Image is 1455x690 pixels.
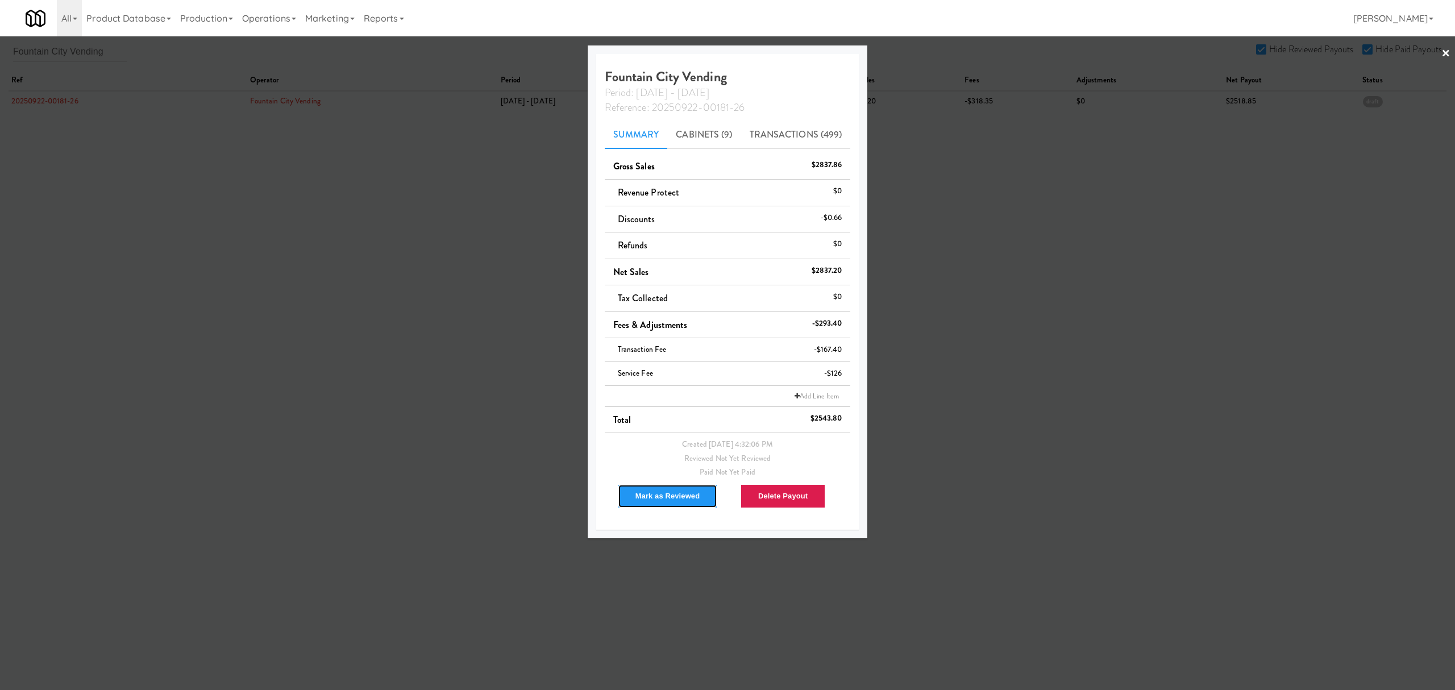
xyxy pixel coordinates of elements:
[812,158,842,172] div: $2837.86
[824,367,842,381] div: -$126
[605,338,851,362] li: Transaction Fee-$167.40
[618,213,655,226] span: Discounts
[812,264,842,278] div: $2837.20
[613,413,631,426] span: Total
[618,368,653,379] span: Service Fee
[814,343,842,357] div: -$167.40
[741,120,851,149] a: Transactions (499)
[613,465,842,480] div: Paid Not Yet Paid
[613,452,842,466] div: Reviewed Not Yet Reviewed
[618,344,667,355] span: Transaction Fee
[613,318,688,331] span: Fees & Adjustments
[618,292,668,305] span: Tax Collected
[613,438,842,452] div: Created [DATE] 4:32:06 PM
[605,85,709,100] span: Period: [DATE] - [DATE]
[792,390,842,402] a: Add Line Item
[605,69,851,114] h4: Fountain City Vending
[1441,36,1450,72] a: ×
[833,290,842,304] div: $0
[618,186,680,199] span: Revenue Protect
[605,100,745,115] span: Reference: 20250922-00181-26
[810,411,842,426] div: $2543.80
[833,184,842,198] div: $0
[605,120,668,149] a: Summary
[741,484,825,508] button: Delete Payout
[821,211,842,225] div: -$0.66
[667,120,741,149] a: Cabinets (9)
[26,9,45,28] img: Micromart
[618,484,718,508] button: Mark as Reviewed
[812,317,842,331] div: -$293.40
[613,265,649,279] span: Net Sales
[618,239,648,252] span: Refunds
[613,160,655,173] span: Gross Sales
[605,362,851,386] li: Service Fee-$126
[833,237,842,251] div: $0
